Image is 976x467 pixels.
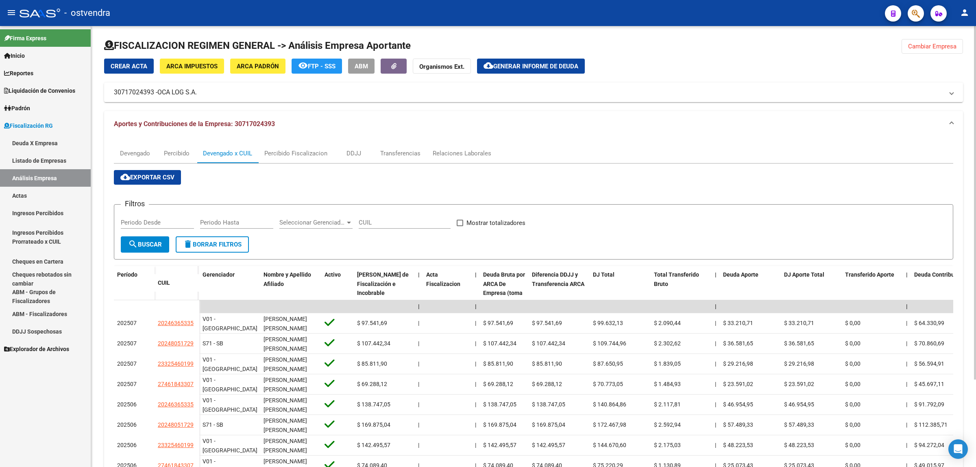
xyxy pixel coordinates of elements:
[651,266,712,321] datatable-header-cell: Total Transferido Bruto
[433,149,491,158] div: Relaciones Laborales
[183,241,242,248] span: Borrar Filtros
[483,401,516,408] span: $ 138.747,05
[723,442,753,448] span: $ 48.223,53
[230,59,285,74] button: ARCA Padrón
[158,320,194,326] span: 20246365335
[158,442,194,448] span: 23325460199
[114,170,181,185] button: Exportar CSV
[418,340,419,347] span: |
[475,401,476,408] span: |
[715,421,716,428] span: |
[158,340,194,347] span: 20248051729
[484,61,493,70] mat-icon: cloud_download
[784,360,814,367] span: $ 29.216,98
[475,320,476,326] span: |
[906,271,908,278] span: |
[593,401,626,408] span: $ 140.864,86
[472,266,480,321] datatable-header-cell: |
[715,340,716,347] span: |
[117,401,137,408] span: 202506
[842,266,903,321] datatable-header-cell: Transferido Aporte
[483,442,516,448] span: $ 142.495,57
[418,360,419,367] span: |
[120,172,130,182] mat-icon: cloud_download
[4,69,33,78] span: Reportes
[114,88,943,97] mat-panel-title: 30717024393 -
[654,442,681,448] span: $ 2.175,03
[104,111,963,137] mat-expansion-panel-header: Aportes y Contribuciones de la Empresa: 30717024393
[902,39,963,54] button: Cambiar Empresa
[532,381,562,387] span: $ 69.288,12
[475,381,476,387] span: |
[845,442,861,448] span: $ 0,00
[4,345,69,354] span: Explorador de Archivos
[906,421,907,428] span: |
[117,381,137,387] span: 202507
[380,149,420,158] div: Transferencias
[532,320,562,326] span: $ 97.541,69
[117,340,137,347] span: 202507
[176,236,249,253] button: Borrar Filtros
[164,149,190,158] div: Percibido
[260,266,321,321] datatable-header-cell: Nombre y Apellido Afiliado
[264,417,307,433] span: [PERSON_NAME] [PERSON_NAME]
[120,149,150,158] div: Devengado
[483,320,513,326] span: $ 97.541,69
[475,340,476,347] span: |
[157,88,197,97] span: OCA LOG S.A.
[4,104,30,113] span: Padrón
[845,271,894,278] span: Transferido Aporte
[475,271,477,278] span: |
[418,381,419,387] span: |
[4,51,25,60] span: Inicio
[166,63,218,70] span: ARCA Impuestos
[4,34,46,43] span: Firma Express
[715,360,716,367] span: |
[117,442,137,448] span: 202506
[203,397,257,413] span: V01 - [GEOGRAPHIC_DATA]
[477,59,585,74] button: Generar informe de deuda
[413,59,471,74] button: Organismos Ext.
[128,239,138,249] mat-icon: search
[845,401,861,408] span: $ 0,00
[321,266,354,321] datatable-header-cell: Activo
[158,381,194,387] span: 27461843307
[418,271,420,278] span: |
[784,340,814,347] span: $ 36.581,65
[418,303,420,310] span: |
[203,271,235,278] span: Gerenciador
[532,401,565,408] span: $ 138.747,05
[784,320,814,326] span: $ 33.210,71
[121,236,169,253] button: Buscar
[715,271,717,278] span: |
[346,149,361,158] div: DDJJ
[264,149,327,158] div: Percibido Fiscalizacion
[475,421,476,428] span: |
[914,401,944,408] span: $ 91.792,09
[914,360,944,367] span: $ 56.594,91
[845,381,861,387] span: $ 0,00
[104,83,963,102] mat-expansion-panel-header: 30717024393 -OCA LOG S.A.
[483,340,516,347] span: $ 107.442,34
[593,421,626,428] span: $ 172.467,98
[264,356,307,372] span: [PERSON_NAME] [PERSON_NAME]
[715,442,716,448] span: |
[199,266,260,321] datatable-header-cell: Gerenciador
[715,320,716,326] span: |
[590,266,651,321] datatable-header-cell: DJ Total
[914,340,944,347] span: $ 70.860,69
[357,320,387,326] span: $ 97.541,69
[279,219,345,226] span: Seleccionar Gerenciador
[723,320,753,326] span: $ 33.210,71
[483,360,513,367] span: $ 85.811,90
[906,303,908,310] span: |
[426,271,460,287] span: Acta Fiscalizacion
[298,61,308,70] mat-icon: remove_red_eye
[357,401,390,408] span: $ 138.747,05
[483,421,516,428] span: $ 169.875,04
[418,320,419,326] span: |
[906,340,907,347] span: |
[117,271,137,278] span: Período
[160,59,224,74] button: ARCA Impuestos
[114,120,275,128] span: Aportes y Contribuciones de la Empresa: 30717024393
